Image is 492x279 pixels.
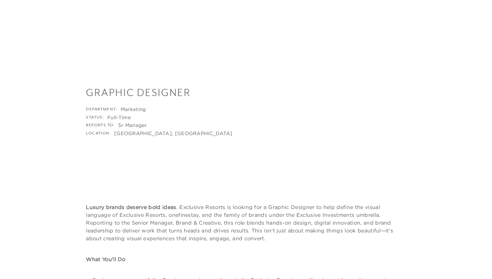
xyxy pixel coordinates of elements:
[86,130,111,137] div: Location:
[114,130,233,137] div: [GEOGRAPHIC_DATA], [GEOGRAPHIC_DATA]
[171,21,221,40] a: The Collection
[86,85,406,100] h3: Graphic Designer
[422,7,454,13] a: Member Login
[86,203,406,242] p: . Exclusive Resorts is looking for a Graphic Designer to help define the visual language of Exclu...
[107,114,131,121] div: Full-Time
[281,21,321,40] a: Community
[231,21,271,40] a: Membership
[21,7,49,13] a: Get Started
[86,106,117,113] div: Department:
[86,256,125,262] strong: What You’ll Do
[121,106,146,113] div: Marketing
[86,122,115,129] div: Reports to:
[118,122,147,129] div: Sr Manager
[86,204,176,210] strong: Luxury brands deserve bold ideas
[86,114,104,121] div: Status:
